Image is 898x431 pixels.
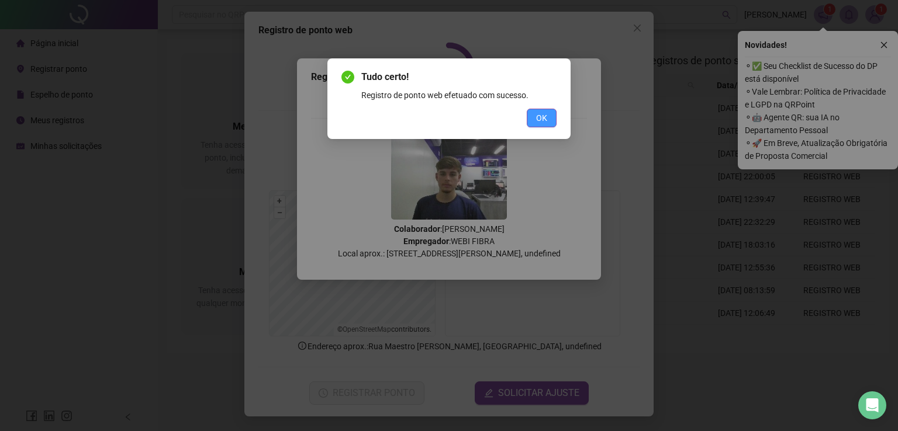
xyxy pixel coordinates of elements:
span: OK [536,112,547,124]
button: OK [527,109,557,127]
span: Tudo certo! [361,70,557,84]
span: check-circle [341,71,354,84]
div: Open Intercom Messenger [858,391,886,419]
div: Registro de ponto web efetuado com sucesso. [361,89,557,102]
